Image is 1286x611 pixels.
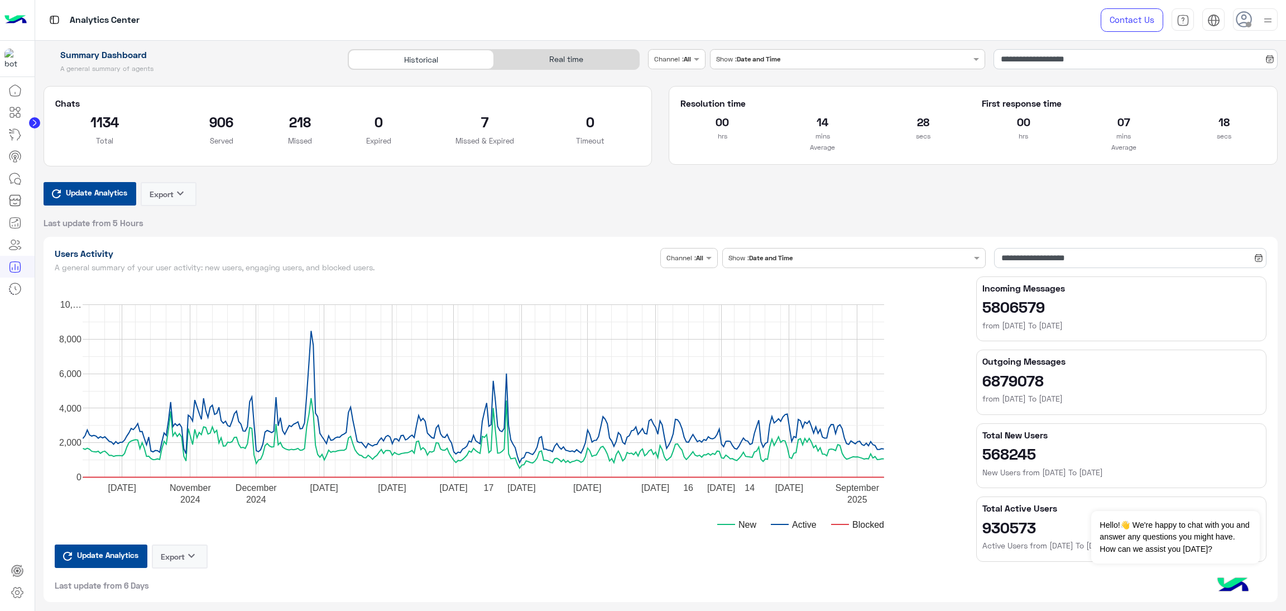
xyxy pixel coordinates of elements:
[641,483,669,492] text: [DATE]
[445,135,524,146] p: Missed & Expired
[59,369,81,378] text: 6,000
[1182,113,1266,131] h2: 18
[982,393,1260,404] h6: from [DATE] To [DATE]
[55,276,957,545] svg: A chart.
[982,467,1260,478] h6: New Users from [DATE] To [DATE]
[44,64,335,73] h5: A general summary of agents
[683,483,693,492] text: 16
[171,135,271,146] p: Served
[60,300,81,309] text: 10,…
[288,113,312,131] h2: 218
[982,298,1260,316] h2: 5806579
[781,113,865,131] h2: 14
[141,182,196,206] button: Exportkeyboard_arrow_down
[235,483,276,492] text: December
[684,55,691,63] b: All
[169,483,210,492] text: November
[59,334,81,343] text: 8,000
[982,131,1066,142] p: hrs
[55,545,147,568] button: Update Analytics
[507,483,535,492] text: [DATE]
[329,135,429,146] p: Expired
[738,519,756,529] text: New
[1082,131,1165,142] p: mins
[310,483,338,492] text: [DATE]
[288,135,312,146] p: Missed
[707,483,735,492] text: [DATE]
[152,545,208,569] button: Exportkeyboard_arrow_down
[881,131,965,142] p: secs
[59,403,81,413] text: 4,000
[171,113,271,131] h2: 906
[4,8,27,32] img: Logo
[792,519,817,529] text: Active
[775,483,803,492] text: [DATE]
[1177,14,1189,27] img: tab
[445,113,524,131] h2: 7
[1091,511,1259,564] span: Hello!👋 We're happy to chat with you and answer any questions you might have. How can we assist y...
[540,135,640,146] p: Timeout
[1213,566,1253,605] img: hulul-logo.png
[329,113,429,131] h2: 0
[55,135,155,146] p: Total
[44,217,143,228] span: Last update from 5 Hours
[44,49,335,60] h1: Summary Dashboard
[59,438,81,447] text: 2,000
[982,98,1266,109] h5: First response time
[680,98,964,109] h5: Resolution time
[982,429,1260,441] h5: Total New Users
[1082,113,1165,131] h2: 07
[835,483,879,492] text: September
[55,263,656,272] h5: A general summary of your user activity: new users, engaging users, and blocked users.
[1101,8,1163,32] a: Contact Us
[174,187,187,200] i: keyboard_arrow_down
[494,50,639,69] div: Real time
[378,483,406,492] text: [DATE]
[749,254,793,262] b: Date and Time
[439,483,467,492] text: [DATE]
[696,254,703,262] b: All
[982,356,1260,367] h5: Outgoing Messages
[745,483,755,492] text: 14
[982,540,1260,551] h6: Active Users from [DATE] To [DATE]
[76,472,81,482] text: 0
[1207,14,1220,27] img: tab
[74,547,141,562] span: Update Analytics
[44,182,136,206] button: Update Analytics
[1182,131,1266,142] p: secs
[847,494,867,504] text: 2025
[70,13,140,28] p: Analytics Center
[55,248,656,259] h1: Users Activity
[982,518,1260,536] h2: 930573
[982,283,1260,294] h5: Incoming Messages
[63,185,130,200] span: Update Analytics
[483,483,493,492] text: 17
[47,13,61,27] img: tab
[982,320,1260,331] h6: from [DATE] To [DATE]
[55,113,155,131] h2: 1134
[680,131,764,142] p: hrs
[982,113,1066,131] h2: 00
[1172,8,1194,32] a: tab
[982,503,1260,514] h5: Total Active Users
[737,55,780,63] b: Date and Time
[982,445,1260,462] h2: 568245
[881,113,965,131] h2: 28
[680,113,764,131] h2: 00
[852,519,884,529] text: Blocked
[246,494,266,504] text: 2024
[982,371,1260,389] h2: 6879078
[540,113,640,131] h2: 0
[573,483,601,492] text: [DATE]
[1261,13,1275,27] img: profile
[680,142,964,153] p: Average
[180,494,200,504] text: 2024
[55,580,149,591] span: Last update from 6 Days
[348,50,493,69] div: Historical
[108,483,136,492] text: [DATE]
[781,131,865,142] p: mins
[4,49,25,69] img: 1403182699927242
[982,142,1266,153] p: Average
[55,98,641,109] h5: Chats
